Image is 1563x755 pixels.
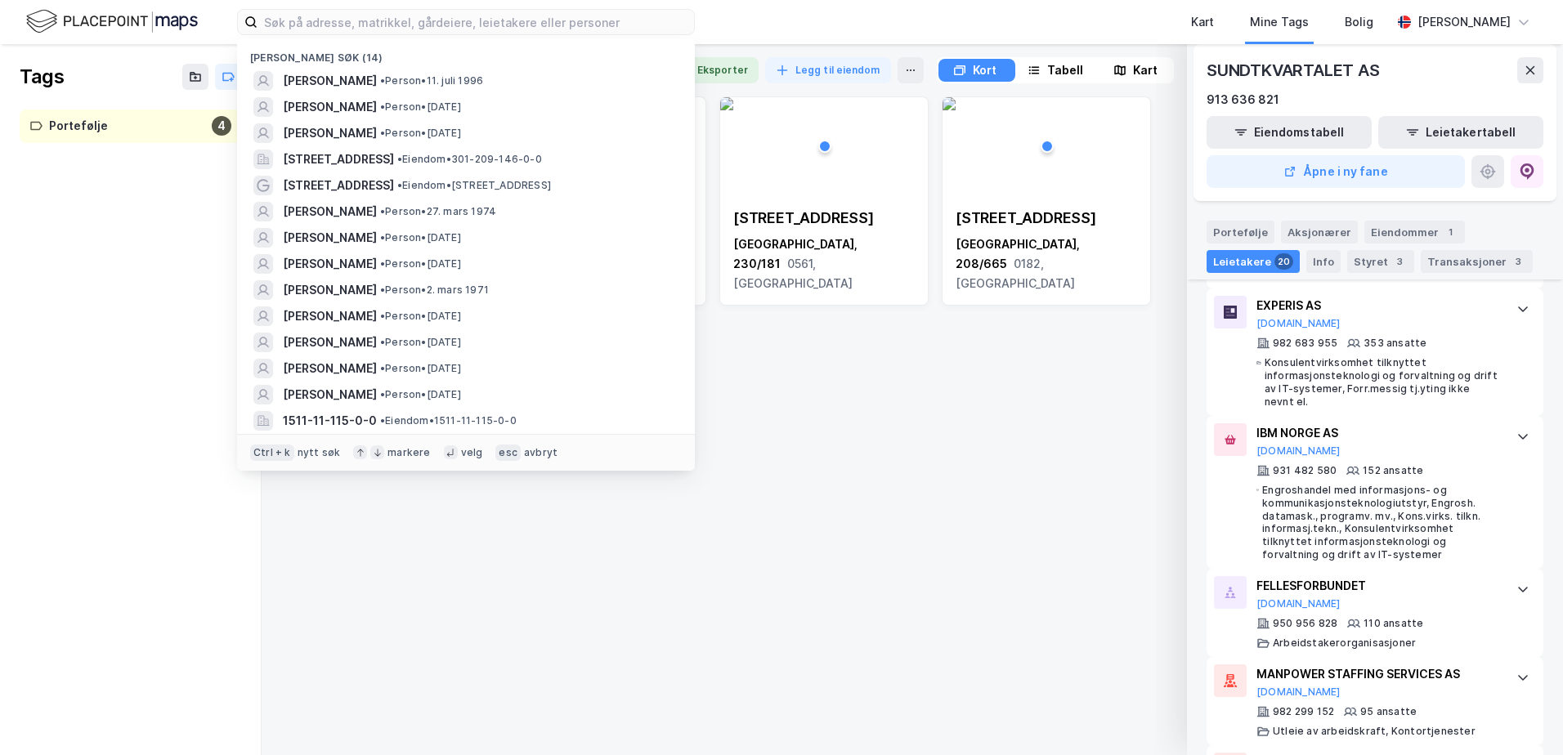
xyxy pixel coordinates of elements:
[1274,253,1293,270] div: 20
[237,38,695,68] div: [PERSON_NAME] søk (14)
[397,153,542,166] span: Eiendom • 301-209-146-0-0
[1273,705,1334,718] div: 982 299 152
[1047,60,1083,80] div: Tabell
[1378,116,1543,149] button: Leietakertabell
[1207,90,1279,109] div: 913 636 821
[283,385,377,404] span: [PERSON_NAME]
[765,57,891,83] button: Legg til eiendom
[298,446,341,459] div: nytt søk
[380,257,385,270] span: •
[1306,250,1341,273] div: Info
[250,445,294,461] div: Ctrl + k
[380,101,461,114] span: Person • [DATE]
[397,153,402,165] span: •
[495,445,521,461] div: esc
[1273,725,1476,738] div: Utleie av arbeidskraft, Kontortjenester
[1391,253,1408,270] div: 3
[380,205,496,218] span: Person • 27. mars 1974
[258,10,694,34] input: Søk på adresse, matrikkel, gårdeiere, leietakere eller personer
[1133,60,1158,80] div: Kart
[1363,464,1423,477] div: 152 ansatte
[1364,617,1423,630] div: 110 ansatte
[733,208,915,228] div: [STREET_ADDRESS]
[956,257,1075,290] span: 0182, [GEOGRAPHIC_DATA]
[380,127,385,139] span: •
[1207,57,1383,83] div: SUNDTKVARTALET AS
[1364,221,1465,243] div: Eiendommer
[1273,464,1337,477] div: 931 482 580
[720,97,733,110] img: 256x120
[283,359,377,378] span: [PERSON_NAME]
[380,101,385,113] span: •
[283,97,377,117] span: [PERSON_NAME]
[1256,423,1500,443] div: IBM NORGE AS
[380,362,385,374] span: •
[380,310,385,322] span: •
[380,74,385,87] span: •
[1345,12,1373,32] div: Bolig
[283,411,377,431] span: 1511-11-115-0-0
[380,231,385,243] span: •
[283,333,377,352] span: [PERSON_NAME]
[380,336,385,348] span: •
[380,388,385,400] span: •
[1510,253,1526,270] div: 3
[397,179,402,191] span: •
[380,414,385,427] span: •
[1256,317,1341,330] button: [DOMAIN_NAME]
[1364,337,1426,350] div: 353 ansatte
[397,179,551,192] span: Eiendom • [STREET_ADDRESS]
[26,7,198,36] img: logo.f888ab2527a4732fd821a326f86c7f29.svg
[1256,686,1341,699] button: [DOMAIN_NAME]
[387,446,430,459] div: markere
[667,57,759,83] button: Eksporter
[1417,12,1511,32] div: [PERSON_NAME]
[283,306,377,326] span: [PERSON_NAME]
[212,116,231,136] div: 4
[283,228,377,248] span: [PERSON_NAME]
[1273,637,1416,650] div: Arbeidstakerorganisasjoner
[956,208,1137,228] div: [STREET_ADDRESS]
[283,254,377,274] span: [PERSON_NAME]
[380,74,483,87] span: Person • 11. juli 1996
[1273,337,1337,350] div: 982 683 955
[380,284,489,297] span: Person • 2. mars 1971
[943,97,956,110] img: 256x120
[1207,155,1465,188] button: Åpne i ny fane
[380,310,461,323] span: Person • [DATE]
[1207,116,1372,149] button: Eiendomstabell
[733,235,915,293] div: [GEOGRAPHIC_DATA], 230/181
[1273,617,1337,630] div: 950 956 828
[1262,484,1500,562] div: Engroshandel med informasjons- og kommunikasjonsteknologiutstyr, Engrosh. datamask., programv. mv...
[380,231,461,244] span: Person • [DATE]
[1481,677,1563,755] iframe: Chat Widget
[283,71,377,91] span: [PERSON_NAME]
[380,284,385,296] span: •
[1256,576,1500,596] div: FELLESFORBUNDET
[283,280,377,300] span: [PERSON_NAME]
[380,257,461,270] span: Person • [DATE]
[1191,12,1214,32] div: Kart
[49,116,205,136] div: Portefølje
[1481,677,1563,755] div: Kontrollprogram for chat
[380,388,461,401] span: Person • [DATE]
[1265,356,1500,409] div: Konsulentvirksomhet tilknyttet informasjonsteknologi og forvaltning og drift av IT-systemer, Forr...
[380,362,461,375] span: Person • [DATE]
[1256,664,1500,684] div: MANPOWER STAFFING SERVICES AS
[1360,705,1417,718] div: 95 ansatte
[283,176,394,195] span: [STREET_ADDRESS]
[1281,221,1358,243] div: Aksjonærer
[1256,296,1500,315] div: EXPERIS AS
[1207,250,1300,273] div: Leietakere
[1250,12,1309,32] div: Mine Tags
[1256,445,1341,458] button: [DOMAIN_NAME]
[20,109,241,143] a: Portefølje4
[20,64,64,90] div: Tags
[380,205,385,217] span: •
[461,446,483,459] div: velg
[1256,597,1341,610] button: [DOMAIN_NAME]
[524,446,558,459] div: avbryt
[380,336,461,349] span: Person • [DATE]
[283,150,394,169] span: [STREET_ADDRESS]
[380,414,517,427] span: Eiendom • 1511-11-115-0-0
